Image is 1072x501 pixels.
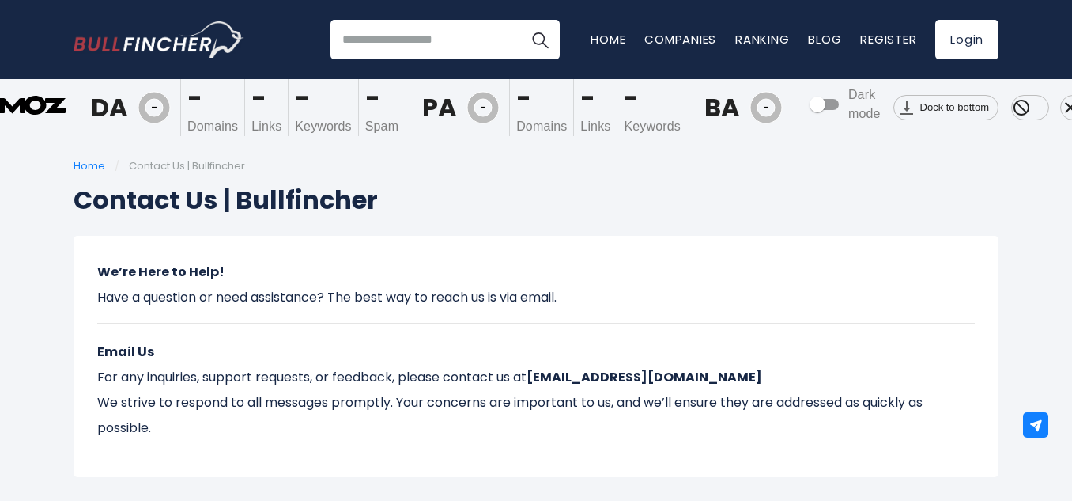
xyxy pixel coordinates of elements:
strong: [EMAIL_ADDRESS][DOMAIN_NAME] [527,368,762,386]
p: For any inquiries, support requests, or feedback, please contact us at We strive to respond to al... [97,340,975,441]
span: - [251,80,266,116]
a: Blog [808,31,841,47]
p: Links [580,117,610,136]
p: Keywords [624,117,680,136]
h2: Represents the percentage of sites with similar features we've found to be penalized or banned by... [365,79,398,117]
strong: We’re Here to Help! [97,263,225,281]
span: - [516,80,531,116]
span: - [187,80,202,116]
span: - [365,80,380,116]
h2: Number of unique external linking domains. Two or more links from the same website are counted as... [516,79,567,117]
a: Ranking [735,31,789,47]
a: Companies [644,31,716,47]
text: - [480,100,486,116]
p: Keywords [295,117,351,136]
div: Hide MozBar on this domain [1011,95,1049,120]
div: Dock to bottom [893,95,998,120]
h2: Number of keywords for which this site ranks within the top 50 positions on Google US. [295,79,351,117]
ul: / [74,160,998,173]
h2: Number of unique pages linking to a target. Two or more links from the same page on a website are... [580,79,610,117]
p: Domains [516,117,567,136]
h1: DA [91,89,128,127]
p: Spam [365,117,398,136]
text: - [763,100,769,116]
a: Home [74,158,105,173]
p: Have a question or need assistance? The best way to reach us is via email. [97,260,975,310]
h2: Number of unique pages linking to a target. Two or more links from the same page on a website are... [251,79,281,117]
div: Predicts a page's ranking potential in search engines based on an algorithm of link metrics. [422,88,503,127]
img: Bullfincher logo [74,21,244,58]
span: Dark mode [848,85,881,123]
a: Register [860,31,916,47]
span: - [624,80,639,116]
p: Domains [187,117,238,136]
p: Links [251,117,281,136]
h1: Contact Us | Bullfincher [74,181,998,219]
h1: BA [704,89,740,127]
h2: Number of keywords for which this site ranks within the top 50 positions on Google US. [624,79,680,117]
div: Brand Authority™ is a score (1-100) developed by Moz that measures the total strength of a brand. [704,88,786,127]
a: Login [935,20,998,59]
svg: Hide MozBar on this domain [1012,98,1031,117]
span: - [580,80,595,116]
strong: Email Us [97,343,154,361]
span: - [295,80,310,116]
h1: PA [422,89,457,127]
a: Go to homepage [74,21,243,58]
div: Predicts a root domain's ranking potential relative to the domains in our index. [91,88,174,127]
span: Dock to bottom [912,101,998,115]
text: - [151,100,157,116]
a: Home [591,31,625,47]
button: Search [520,20,560,59]
h2: Number of unique external linking domains. Two or more links from the same website are counted as... [187,79,238,117]
span: Contact Us | Bullfincher [129,158,245,173]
